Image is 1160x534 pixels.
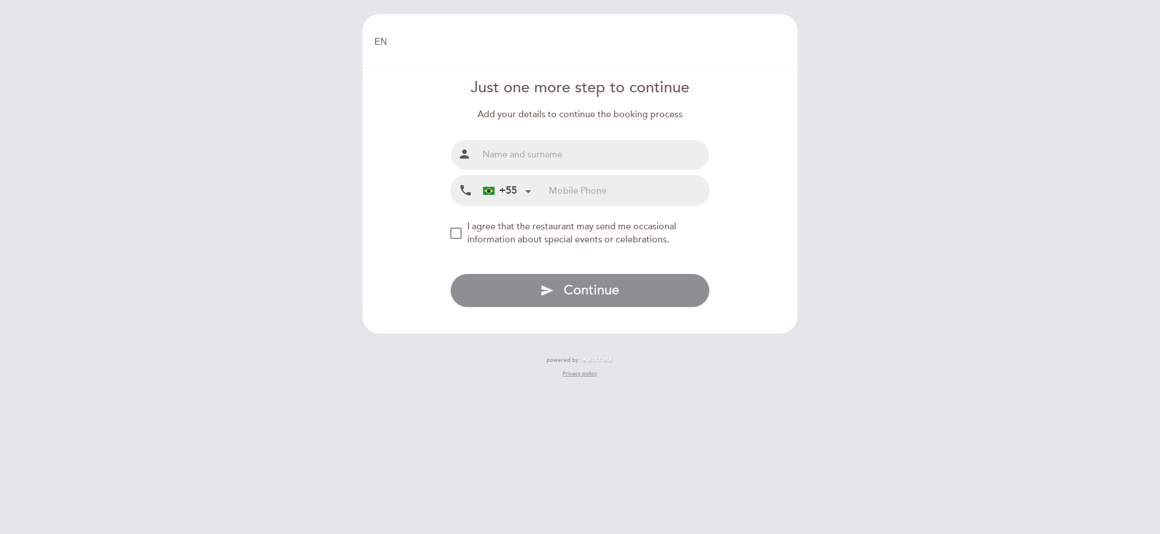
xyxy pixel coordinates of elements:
[450,220,710,246] md-checkbox: NEW_MODAL_AGREE_RESTAURANT_SEND_OCCASIONAL_INFO
[450,274,710,307] button: send Continue
[450,77,710,99] div: Just one more step to continue
[581,357,613,363] img: MEITRE
[562,370,597,378] a: Privacy policy
[547,356,578,364] span: powered by
[547,356,613,364] a: powered by
[564,282,619,298] span: Continue
[458,147,471,161] i: person
[479,176,535,205] div: Brazil (Brasil): +55
[467,221,676,245] span: I agree that the restaurant may send me occasional information about special events or celebrations.
[459,183,472,198] i: local_phone
[549,176,709,206] input: Mobile Phone
[483,183,517,198] div: +55
[540,284,554,297] i: send
[478,140,710,170] input: Name and surname
[450,108,710,121] div: Add your details to continue the booking process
